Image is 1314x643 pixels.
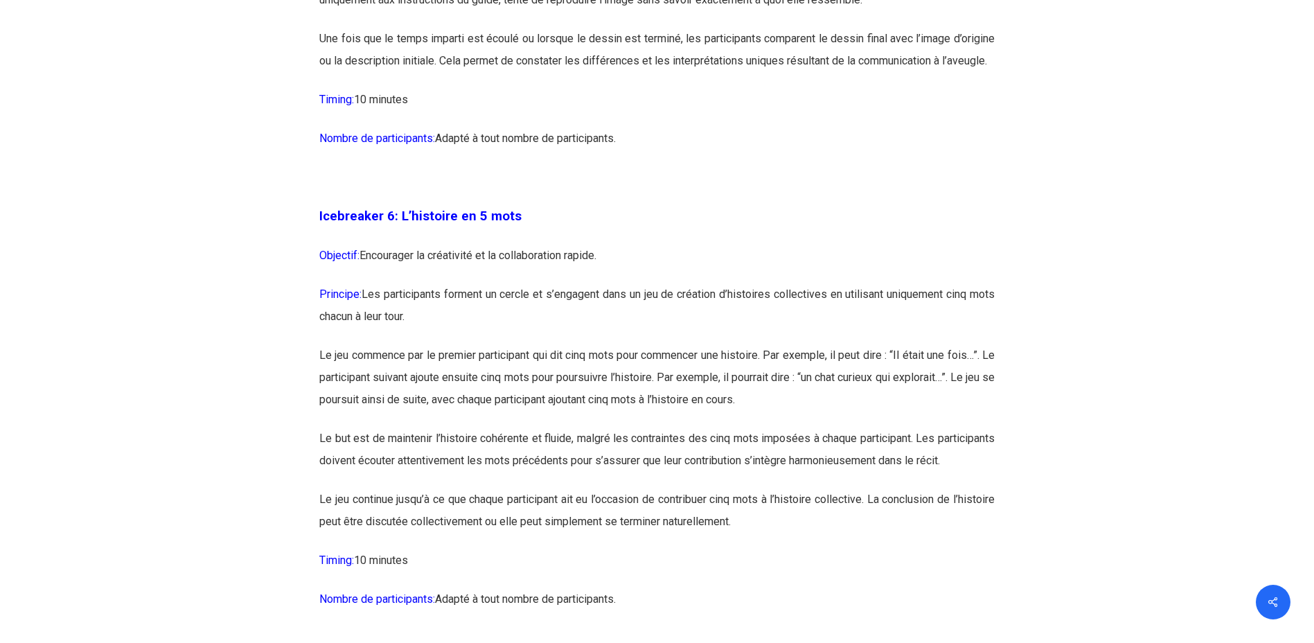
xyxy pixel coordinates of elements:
[319,89,995,127] p: 10 minutes
[319,344,995,428] p: Le jeu commence par le premier participant qui dit cinq mots pour commencer une histoire. Par exe...
[319,209,522,224] span: Icebreaker 6: L’histoire en 5 mots
[319,249,359,262] span: Objectif:
[319,132,435,145] span: Nombre de participants:
[319,245,995,283] p: Encourager la créativité et la collaboration rapide.
[319,592,435,606] span: Nombre de participants:
[319,554,354,567] span: Timing:
[319,588,995,627] p: Adapté à tout nombre de participants.
[319,283,995,344] p: Les participants forment un cercle et s’engagent dans un jeu de création d’histoires collectives ...
[319,288,362,301] span: Principe:
[319,428,995,488] p: Le but est de maintenir l’histoire cohérente et fluide, malgré les contraintes des cinq mots impo...
[319,488,995,549] p: Le jeu continue jusqu’à ce que chaque participant ait eu l’occasion de contribuer cinq mots à l’h...
[319,549,995,588] p: 10 minutes
[319,93,354,106] span: Timing:
[319,28,995,89] p: Une fois que le temps imparti est écoulé ou lorsque le dessin est terminé, les participants compa...
[319,127,995,166] p: Adapté à tout nombre de participants.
